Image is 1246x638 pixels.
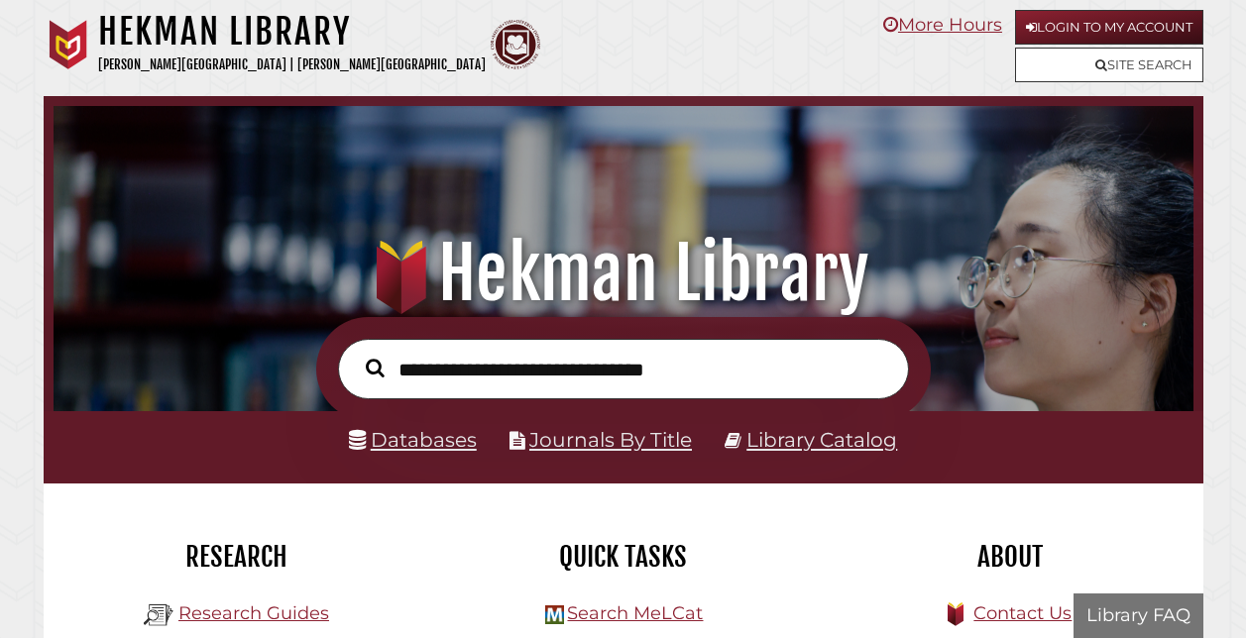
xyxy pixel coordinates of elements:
[973,602,1072,624] a: Contact Us
[71,230,1174,317] h1: Hekman Library
[178,602,329,624] a: Research Guides
[1015,10,1203,45] a: Login to My Account
[356,354,395,382] button: Search
[746,428,897,452] a: Library Catalog
[445,540,802,574] h2: Quick Tasks
[1015,48,1203,82] a: Site Search
[98,10,486,53] h1: Hekman Library
[491,20,540,69] img: Calvin Theological Seminary
[58,540,415,574] h2: Research
[98,53,486,76] p: [PERSON_NAME][GEOGRAPHIC_DATA] | [PERSON_NAME][GEOGRAPHIC_DATA]
[144,600,173,630] img: Hekman Library Logo
[366,358,385,377] i: Search
[567,602,703,624] a: Search MeLCat
[44,20,93,69] img: Calvin University
[349,428,477,452] a: Databases
[883,14,1002,36] a: More Hours
[545,605,564,624] img: Hekman Library Logo
[529,428,692,452] a: Journals By Title
[832,540,1189,574] h2: About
